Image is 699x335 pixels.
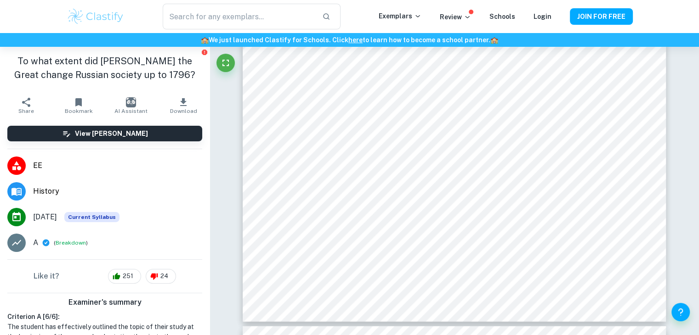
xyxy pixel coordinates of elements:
[33,186,202,197] span: History
[201,49,208,56] button: Report issue
[18,108,34,114] span: Share
[118,272,138,281] span: 251
[105,93,157,118] button: AI Assistant
[64,212,119,222] span: Current Syllabus
[64,212,119,222] div: This exemplar is based on the current syllabus. Feel free to refer to it for inspiration/ideas wh...
[34,271,59,282] h6: Like it?
[126,97,136,107] img: AI Assistant
[2,35,697,45] h6: We just launched Clastify for Schools. Click to learn how to become a school partner.
[155,272,173,281] span: 24
[570,8,633,25] button: JOIN FOR FREE
[108,269,141,284] div: 251
[490,36,498,44] span: 🏫
[7,126,202,141] button: View [PERSON_NAME]
[7,54,202,82] h1: To what extent did [PERSON_NAME] the Great change Russian society up to 1796?
[163,4,314,29] input: Search for any exemplars...
[489,13,515,20] a: Schools
[67,7,125,26] img: Clastify logo
[33,237,38,248] p: A
[52,93,105,118] button: Bookmark
[440,12,471,22] p: Review
[56,239,86,247] button: Breakdown
[54,239,88,247] span: ( )
[4,297,206,308] h6: Examiner's summary
[157,93,210,118] button: Download
[170,108,197,114] span: Download
[114,108,148,114] span: AI Assistant
[201,36,209,44] span: 🏫
[534,13,551,20] a: Login
[671,303,690,321] button: Help and Feedback
[7,312,202,322] h6: Criterion A [ 6 / 6 ]:
[33,212,57,223] span: [DATE]
[348,36,363,44] a: here
[33,160,202,171] span: EE
[379,11,421,21] p: Exemplars
[216,54,235,72] button: Fullscreen
[75,128,148,139] h6: View [PERSON_NAME]
[65,108,93,114] span: Bookmark
[146,269,176,284] div: 24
